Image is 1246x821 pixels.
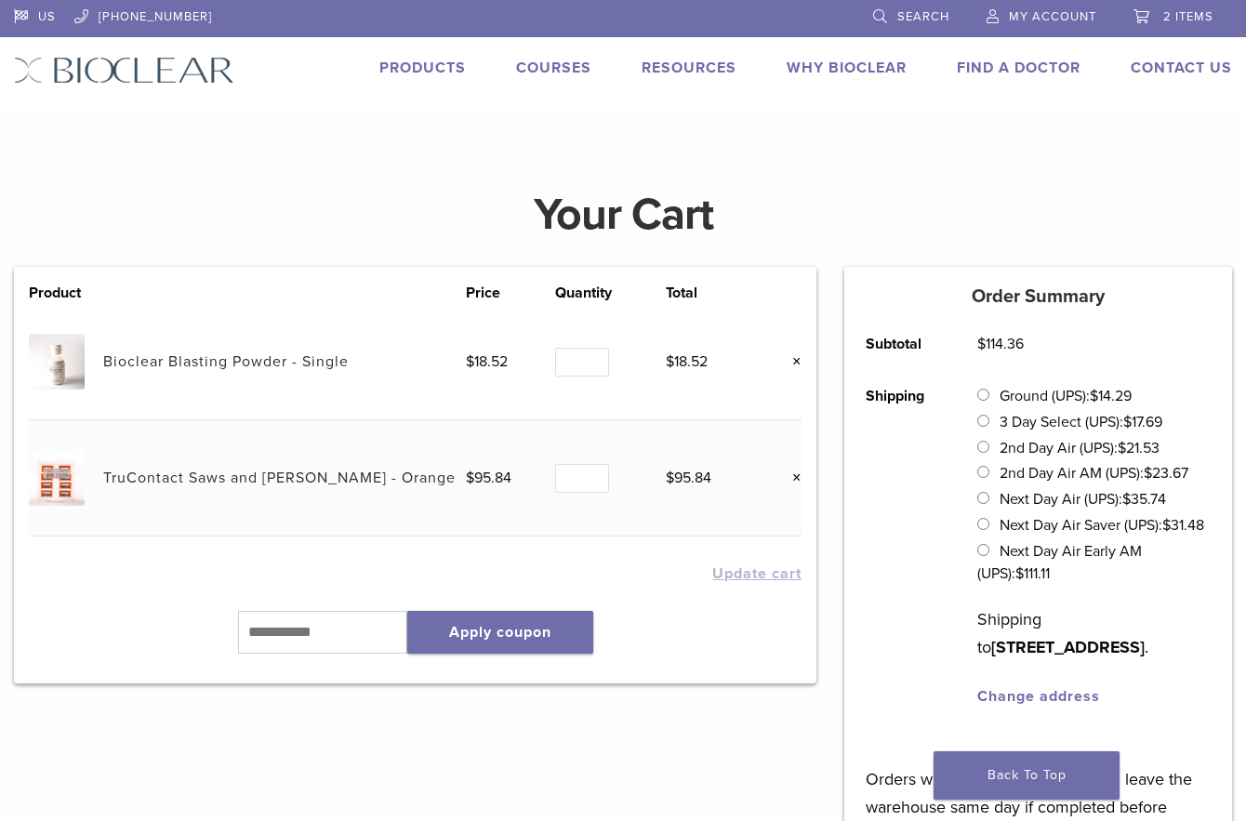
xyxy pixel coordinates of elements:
label: 2nd Day Air AM (UPS): [1000,464,1188,483]
label: 3 Day Select (UPS): [1000,413,1162,431]
a: Contact Us [1131,59,1232,77]
img: Bioclear Blasting Powder - Single [29,334,84,389]
bdi: 111.11 [1015,564,1050,583]
a: Find A Doctor [957,59,1080,77]
span: $ [977,335,986,353]
label: Next Day Air Early AM (UPS): [977,542,1142,583]
label: Next Day Air Saver (UPS): [1000,516,1204,535]
th: Product [29,282,103,304]
th: Subtotal [844,318,956,370]
span: $ [1162,516,1171,535]
bdi: 18.52 [466,352,508,371]
strong: [STREET_ADDRESS] [991,637,1145,657]
span: My Account [1009,9,1096,24]
span: $ [1015,564,1024,583]
button: Apply coupon [407,611,593,654]
a: Remove this item [777,350,802,374]
th: Shipping [844,370,956,722]
bdi: 17.69 [1123,413,1162,431]
bdi: 95.84 [666,469,711,487]
button: Update cart [712,566,802,581]
label: Next Day Air (UPS): [1000,490,1166,509]
img: Bioclear [14,57,234,84]
span: $ [1122,490,1131,509]
a: Bioclear Blasting Powder - Single [103,352,349,371]
span: $ [1123,413,1132,431]
a: Change address [977,687,1100,706]
a: Resources [642,59,736,77]
a: Why Bioclear [787,59,907,77]
th: Price [466,282,555,304]
bdi: 21.53 [1118,439,1160,457]
span: $ [466,469,474,487]
label: Ground (UPS): [1000,387,1132,405]
th: Quantity [555,282,666,304]
th: Total [666,282,755,304]
bdi: 35.74 [1122,490,1166,509]
a: Courses [516,59,591,77]
span: 2 items [1163,9,1213,24]
a: Products [379,59,466,77]
bdi: 95.84 [466,469,511,487]
span: $ [1118,439,1126,457]
a: Remove this item [777,466,802,490]
label: 2nd Day Air (UPS): [1000,439,1160,457]
p: Shipping to . [977,605,1211,661]
bdi: 114.36 [977,335,1024,353]
img: TruContact Saws and Sanders - Orange [29,450,84,505]
span: $ [666,469,674,487]
span: $ [666,352,674,371]
bdi: 31.48 [1162,516,1204,535]
bdi: 23.67 [1144,464,1188,483]
span: $ [466,352,474,371]
span: $ [1090,387,1098,405]
bdi: 18.52 [666,352,708,371]
h5: Order Summary [844,285,1232,308]
a: TruContact Saws and [PERSON_NAME] - Orange [103,469,456,487]
span: $ [1144,464,1152,483]
bdi: 14.29 [1090,387,1132,405]
span: Search [897,9,949,24]
a: Back To Top [934,751,1120,800]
